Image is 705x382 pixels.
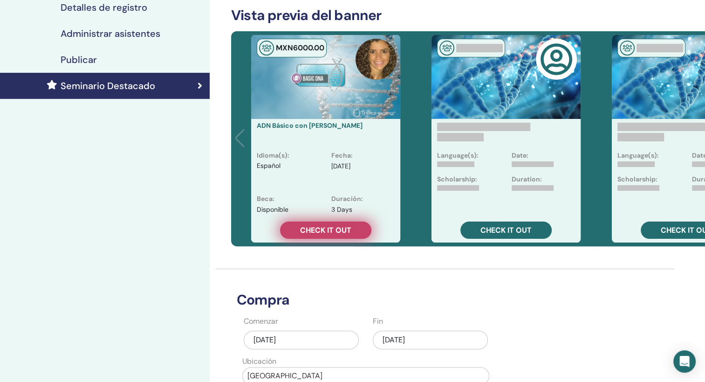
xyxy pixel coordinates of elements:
label: Fin [373,316,383,327]
label: Comenzar [244,316,278,327]
a: Check it out [280,222,371,239]
p: Duration: [512,174,542,184]
p: Scholarship: [617,174,657,184]
h3: Compra [231,292,598,308]
img: user-circle-regular.svg [540,43,573,76]
p: Language(s): [437,151,479,160]
p: Disponible [257,205,288,215]
img: In-Person Seminar [259,41,274,56]
label: Ubicación [242,356,276,367]
img: In-Person Seminar [620,41,635,56]
h4: Administrar asistentes [61,28,160,39]
p: Idioma(s) : [257,151,289,160]
div: Open Intercom Messenger [673,350,696,373]
p: 3 Days [331,205,352,215]
p: Date: [512,151,528,160]
div: [DATE] [244,331,359,349]
img: default.jpg [356,39,397,80]
p: Fecha : [331,151,353,160]
span: Check it out [480,225,532,235]
span: Check it out [300,225,351,235]
p: Language(s): [617,151,659,160]
h4: Detalles de registro [61,2,147,13]
img: In-Person Seminar [439,41,454,56]
p: Español [257,161,281,187]
a: ADN Básico con [PERSON_NAME] [257,121,363,130]
div: [DATE] [373,331,488,349]
h4: Publicar [61,54,97,65]
span: MXN 6000 .00 [276,43,324,53]
p: [DATE] [331,161,350,171]
p: Duración : [331,194,363,204]
h4: Seminario Destacado [61,80,155,91]
p: Scholarship: [437,174,477,184]
p: Beca : [257,194,274,204]
a: Check it out [460,222,552,239]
